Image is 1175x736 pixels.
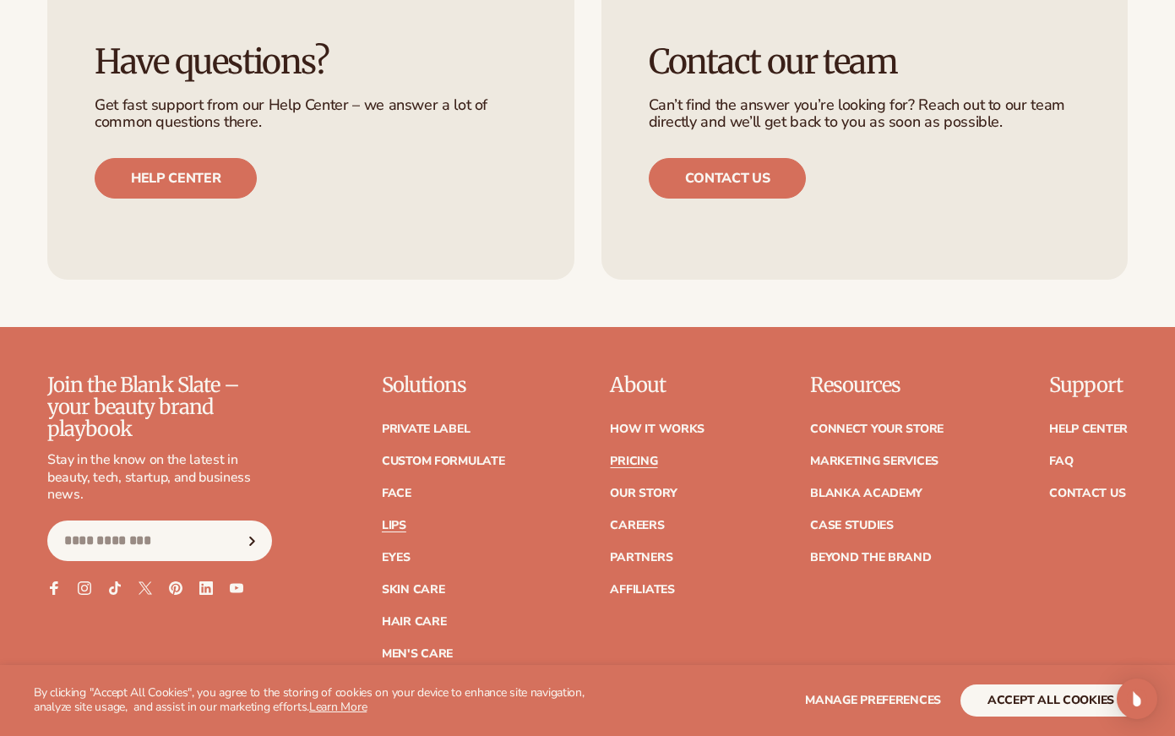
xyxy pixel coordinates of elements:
a: Contact Us [1049,488,1125,499]
a: Connect your store [810,423,944,435]
a: FAQ [1049,455,1073,467]
a: Affiliates [610,584,674,596]
a: Blanka Academy [810,488,922,499]
p: Join the Blank Slate – your beauty brand playbook [47,374,272,441]
a: Help Center [1049,423,1128,435]
a: Careers [610,520,664,532]
a: Beyond the brand [810,552,932,564]
a: Eyes [382,552,411,564]
p: Stay in the know on the latest in beauty, tech, startup, and business news. [47,451,272,504]
a: Our Story [610,488,677,499]
p: Get fast support from our Help Center – we answer a lot of common questions there. [95,97,527,131]
a: Lips [382,520,406,532]
a: Marketing services [810,455,938,467]
a: Learn More [309,699,367,715]
button: Manage preferences [805,684,941,717]
a: Pricing [610,455,657,467]
div: Open Intercom Messenger [1117,679,1157,719]
span: Manage preferences [805,692,941,708]
a: Skin Care [382,584,444,596]
button: Subscribe [234,521,271,561]
p: Resources [810,374,944,396]
h3: Have questions? [95,43,527,80]
a: Case Studies [810,520,894,532]
a: Men's Care [382,648,453,660]
a: Face [382,488,411,499]
p: About [610,374,704,396]
a: How It Works [610,423,704,435]
a: Partners [610,552,672,564]
p: Can’t find the answer you’re looking for? Reach out to our team directly and we’ll get back to yo... [649,97,1081,131]
a: Contact us [649,158,807,199]
a: Private label [382,423,470,435]
p: Support [1049,374,1128,396]
p: Solutions [382,374,505,396]
a: Hair Care [382,616,446,628]
button: accept all cookies [960,684,1141,717]
h3: Contact our team [649,43,1081,80]
a: Custom formulate [382,455,505,467]
a: Help center [95,158,257,199]
p: By clicking "Accept All Cookies", you agree to the storing of cookies on your device to enhance s... [34,686,596,715]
